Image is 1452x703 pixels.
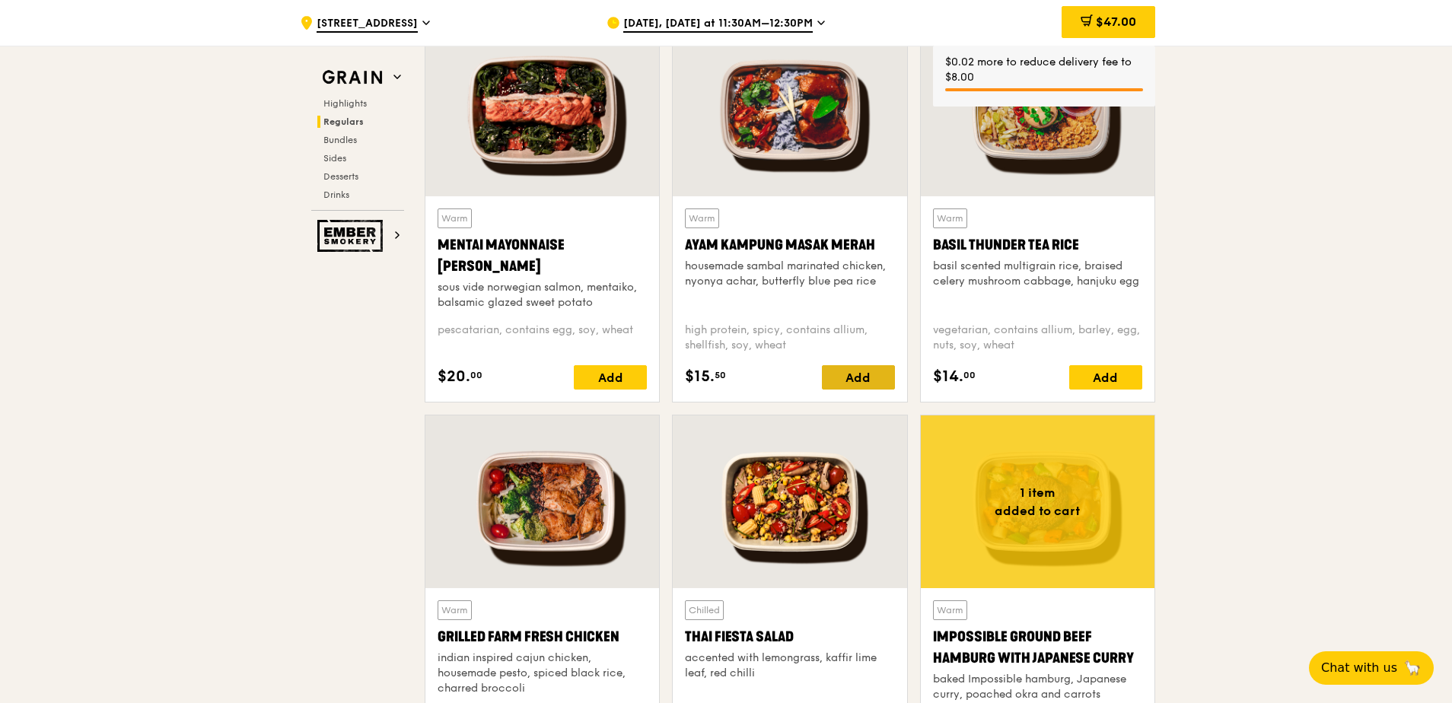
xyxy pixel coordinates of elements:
[438,600,472,620] div: Warm
[323,171,358,182] span: Desserts
[438,234,647,277] div: Mentai Mayonnaise [PERSON_NAME]
[933,208,967,228] div: Warm
[438,626,647,647] div: Grilled Farm Fresh Chicken
[685,259,894,289] div: housemade sambal marinated chicken, nyonya achar, butterfly blue pea rice
[933,365,963,388] span: $14.
[317,64,387,91] img: Grain web logo
[933,626,1142,669] div: Impossible Ground Beef Hamburg with Japanese Curry
[438,280,647,310] div: sous vide norwegian salmon, mentaiko, balsamic glazed sweet potato
[1069,365,1142,390] div: Add
[685,234,894,256] div: Ayam Kampung Masak Merah
[323,135,357,145] span: Bundles
[438,208,472,228] div: Warm
[323,189,349,200] span: Drinks
[317,16,418,33] span: [STREET_ADDRESS]
[323,116,364,127] span: Regulars
[323,98,367,109] span: Highlights
[685,651,894,681] div: accented with lemongrass, kaffir lime leaf, red chilli
[933,259,1142,289] div: basil scented multigrain rice, braised celery mushroom cabbage, hanjuku egg
[1309,651,1434,685] button: Chat with us🦙
[470,369,482,381] span: 00
[933,323,1142,353] div: vegetarian, contains allium, barley, egg, nuts, soy, wheat
[685,323,894,353] div: high protein, spicy, contains allium, shellfish, soy, wheat
[933,600,967,620] div: Warm
[715,369,726,381] span: 50
[623,16,813,33] span: [DATE], [DATE] at 11:30AM–12:30PM
[323,153,346,164] span: Sides
[438,365,470,388] span: $20.
[933,234,1142,256] div: Basil Thunder Tea Rice
[822,365,895,390] div: Add
[574,365,647,390] div: Add
[317,220,387,252] img: Ember Smokery web logo
[933,672,1142,702] div: baked Impossible hamburg, Japanese curry, poached okra and carrots
[685,208,719,228] div: Warm
[438,323,647,353] div: pescatarian, contains egg, soy, wheat
[685,626,894,647] div: Thai Fiesta Salad
[438,651,647,696] div: indian inspired cajun chicken, housemade pesto, spiced black rice, charred broccoli
[1321,659,1397,677] span: Chat with us
[945,55,1143,85] div: $0.02 more to reduce delivery fee to $8.00
[1403,659,1422,677] span: 🦙
[685,365,715,388] span: $15.
[1096,14,1136,29] span: $47.00
[685,600,724,620] div: Chilled
[963,369,976,381] span: 00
